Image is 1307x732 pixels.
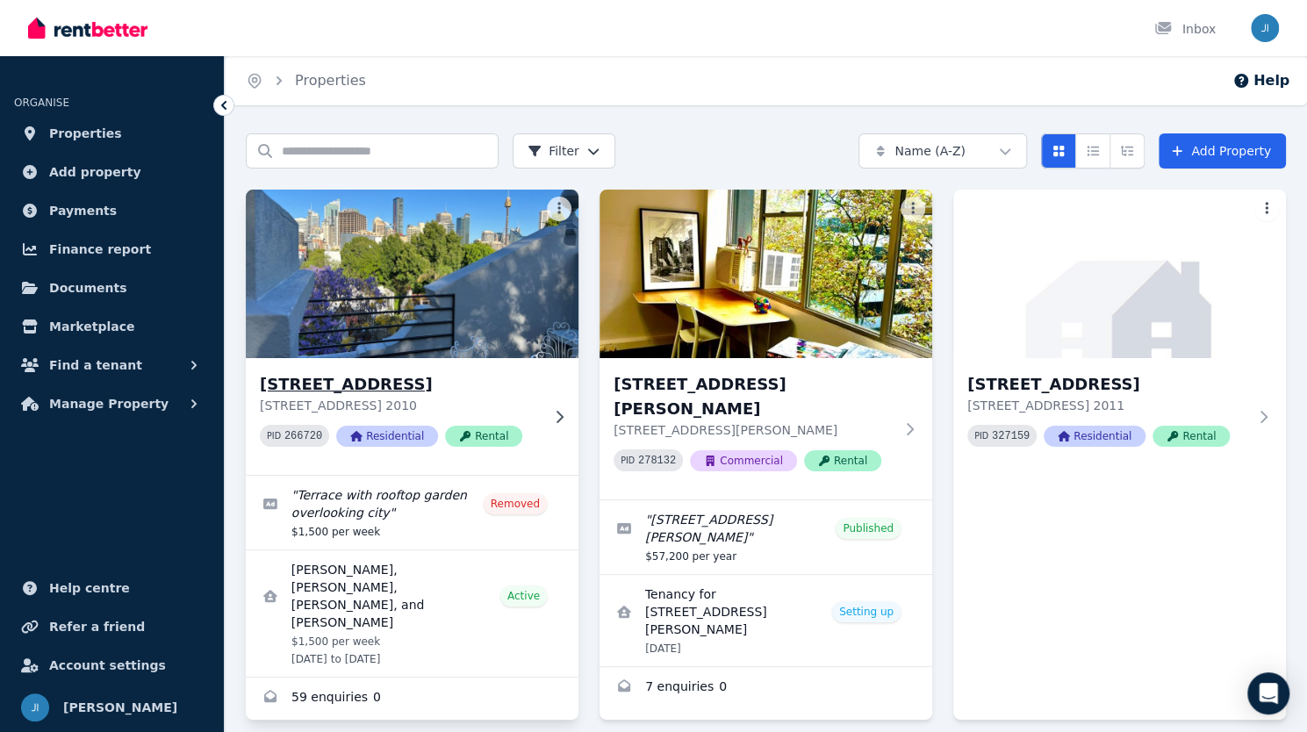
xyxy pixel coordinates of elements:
button: Filter [513,133,615,169]
a: 86 Thomson Street, Darlinghurst[STREET_ADDRESS][STREET_ADDRESS] 2010PID 266720ResidentialRental [246,190,578,475]
code: 278132 [638,455,676,467]
a: Marketplace [14,309,210,344]
code: 327159 [992,430,1030,442]
span: [PERSON_NAME] [63,697,177,718]
a: Payments [14,193,210,228]
button: Expanded list view [1110,133,1145,169]
button: Compact list view [1075,133,1110,169]
code: 266720 [284,430,322,442]
a: Properties [14,116,210,151]
a: Help centre [14,571,210,606]
div: View options [1041,133,1145,169]
span: Add property [49,161,141,183]
a: View details for Harry Noone, Sophie Thomas, Jesse Lee, and Hannah Waskett [246,550,578,677]
div: Open Intercom Messenger [1247,672,1289,714]
span: Residential [336,426,438,447]
button: More options [547,197,571,221]
button: More options [1254,197,1279,221]
span: Finance report [49,239,151,260]
a: Finance report [14,232,210,267]
img: Josephine Inge [21,693,49,721]
img: 107 Walker Street, North Sydney [600,190,932,358]
span: Rental [1153,426,1230,447]
span: Rental [445,426,522,447]
div: Inbox [1154,20,1216,38]
small: PID [267,431,281,441]
span: Find a tenant [49,355,142,376]
button: Name (A-Z) [858,133,1027,169]
h3: [STREET_ADDRESS] [967,372,1247,397]
button: Manage Property [14,386,210,421]
small: PID [621,456,635,465]
span: Documents [49,277,127,298]
p: [STREET_ADDRESS] 2011 [967,397,1247,414]
img: RentBetter [28,15,147,41]
span: Account settings [49,655,166,676]
span: Payments [49,200,117,221]
nav: Breadcrumb [225,56,387,105]
span: Filter [528,142,579,160]
a: Edit listing: Terrace with rooftop garden overlooking city [246,476,578,549]
button: Find a tenant [14,348,210,383]
small: PID [974,431,988,441]
a: Refer a friend [14,609,210,644]
span: Residential [1044,426,1145,447]
a: Enquiries for 107 Walker Street, North Sydney [600,667,932,709]
span: Marketplace [49,316,134,337]
span: Rental [804,450,881,471]
a: Add Property [1159,133,1286,169]
a: 107 Walker Street, North Sydney[STREET_ADDRESS][PERSON_NAME][STREET_ADDRESS][PERSON_NAME]PID 2781... [600,190,932,499]
a: View details for Tenancy for 107 Walker Street, North Sydney [600,575,932,666]
span: Commercial [690,450,797,471]
span: Help centre [49,578,130,599]
img: 501/1 Boomerang Place, Woolloomooloo [953,190,1286,358]
a: Properties [295,72,366,89]
a: Account settings [14,648,210,683]
img: Josephine Inge [1251,14,1279,42]
button: Card view [1041,133,1076,169]
p: [STREET_ADDRESS][PERSON_NAME] [614,421,894,439]
a: Edit listing: 403 & 404, 107 Walker Street, North Sydney, NSW 2060 [600,500,932,574]
span: Properties [49,123,122,144]
img: 86 Thomson Street, Darlinghurst [238,185,587,362]
a: Documents [14,270,210,305]
span: Refer a friend [49,616,145,637]
span: ORGANISE [14,97,69,109]
h3: [STREET_ADDRESS][PERSON_NAME] [614,372,894,421]
a: 501/1 Boomerang Place, Woolloomooloo[STREET_ADDRESS][STREET_ADDRESS] 2011PID 327159ResidentialRental [953,190,1286,475]
a: Enquiries for 86 Thomson Street, Darlinghurst [246,678,578,720]
p: [STREET_ADDRESS] 2010 [260,397,540,414]
h3: [STREET_ADDRESS] [260,372,540,397]
button: More options [901,197,925,221]
a: Add property [14,154,210,190]
span: Name (A-Z) [894,142,966,160]
span: Manage Property [49,393,169,414]
button: Help [1232,70,1289,91]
